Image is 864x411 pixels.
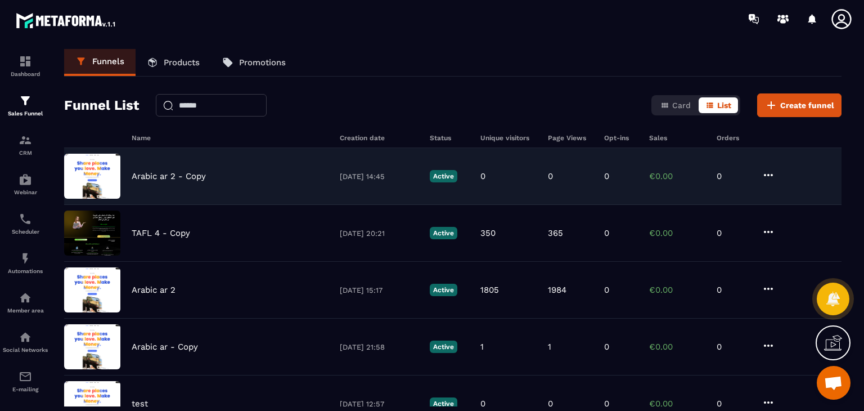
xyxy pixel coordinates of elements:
p: Active [430,227,457,239]
p: Arabic ar 2 [132,285,175,295]
p: 0 [480,171,485,181]
p: Active [430,397,457,410]
img: image [64,267,120,312]
p: 0 [604,228,609,238]
a: automationsautomationsWebinar [3,164,48,204]
img: image [64,154,120,199]
p: 0 [548,399,553,409]
p: 1805 [480,285,499,295]
h6: Sales [649,134,705,142]
a: formationformationSales Funnel [3,86,48,125]
p: Social Networks [3,347,48,353]
a: emailemailE-mailing [3,361,48,401]
p: 0 [717,228,750,238]
p: Automations [3,268,48,274]
p: [DATE] 12:57 [340,400,418,408]
span: List [717,101,731,110]
p: 350 [480,228,496,238]
p: 1984 [548,285,566,295]
p: 0 [604,171,609,181]
p: test [132,399,148,409]
p: [DATE] 21:58 [340,343,418,351]
h6: Orders [717,134,750,142]
p: [DATE] 20:21 [340,229,418,238]
span: Create funnel [780,100,834,111]
img: formation [19,55,32,68]
h2: Funnel List [64,94,139,117]
a: formationformationDashboard [3,46,48,86]
a: automationsautomationsMember area [3,283,48,322]
a: Products [136,49,211,76]
span: Card [672,101,691,110]
img: image [64,211,120,256]
p: 0 [604,342,609,352]
button: Card [654,97,697,113]
img: email [19,370,32,383]
p: E-mailing [3,386,48,392]
a: Promotions [211,49,297,76]
p: 365 [548,228,563,238]
img: social-network [19,330,32,344]
p: 1 [480,342,484,352]
img: automations [19,173,32,186]
p: TAFL 4 - Copy [132,228,190,238]
p: Member area [3,307,48,314]
button: Create funnel [757,93,841,117]
p: [DATE] 14:45 [340,172,418,181]
h6: Page Views [548,134,593,142]
img: image [64,324,120,369]
p: Products [164,57,200,68]
img: automations [19,252,32,265]
img: scheduler [19,212,32,226]
img: automations [19,291,32,305]
a: Funnels [64,49,136,76]
p: [DATE] 15:17 [340,286,418,294]
h6: Name [132,134,328,142]
img: formation [19,133,32,147]
p: Webinar [3,189,48,195]
p: Arabic ar - Copy [132,342,198,352]
img: logo [16,10,117,30]
a: Open chat [817,366,850,400]
p: Dashboard [3,71,48,77]
p: Active [430,341,457,353]
p: CRM [3,150,48,156]
p: €0.00 [649,342,705,352]
p: 0 [548,171,553,181]
p: 1 [548,342,551,352]
p: Arabic ar 2 - Copy [132,171,206,181]
h6: Opt-ins [604,134,638,142]
p: 0 [717,399,750,409]
p: Active [430,284,457,296]
p: 0 [717,285,750,295]
h6: Creation date [340,134,418,142]
img: formation [19,94,32,108]
p: Promotions [239,57,286,68]
a: automationsautomationsAutomations [3,243,48,283]
p: 0 [604,399,609,409]
p: 0 [717,171,750,181]
p: Active [430,170,457,182]
p: Scheduler [3,229,48,235]
p: Funnels [92,56,124,66]
a: formationformationCRM [3,125,48,164]
p: 0 [480,399,485,409]
h6: Unique visitors [480,134,537,142]
button: List [699,97,738,113]
p: €0.00 [649,171,705,181]
p: €0.00 [649,399,705,409]
p: €0.00 [649,228,705,238]
p: Sales Funnel [3,110,48,117]
a: schedulerschedulerScheduler [3,204,48,243]
h6: Status [430,134,469,142]
p: 0 [717,342,750,352]
p: €0.00 [649,285,705,295]
p: 0 [604,285,609,295]
a: social-networksocial-networkSocial Networks [3,322,48,361]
